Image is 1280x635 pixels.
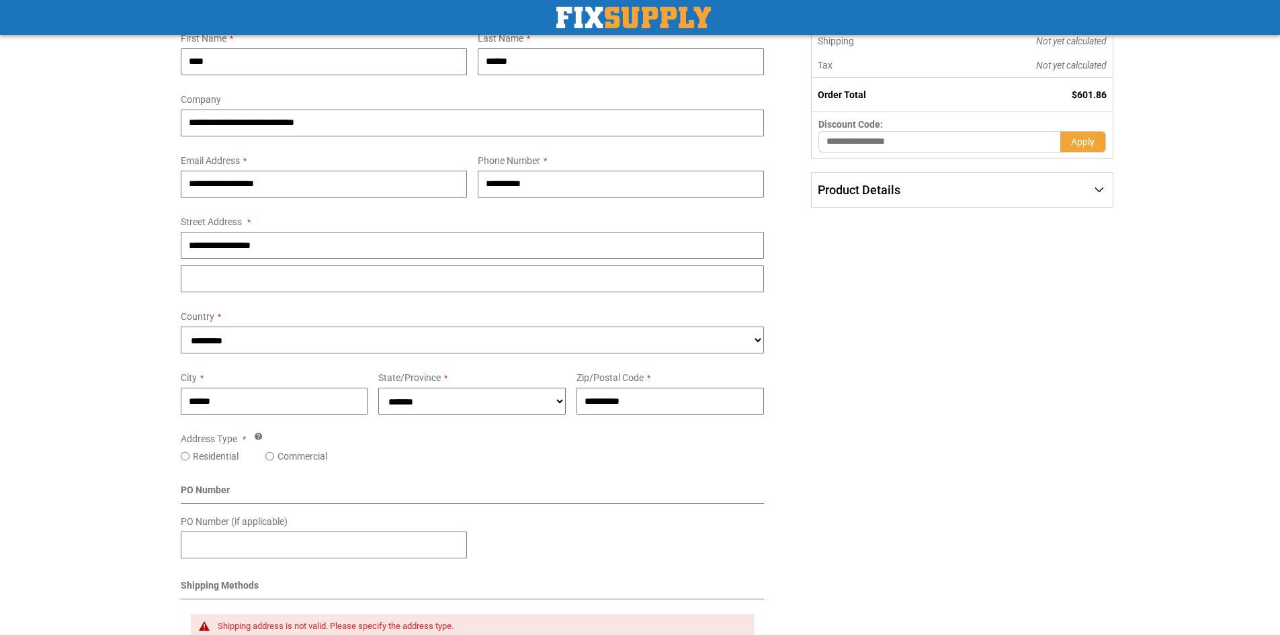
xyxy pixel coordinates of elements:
label: Residential [193,450,239,463]
span: Discount Code: [818,119,883,130]
span: $601.86 [1072,89,1107,100]
label: Commercial [278,450,327,463]
span: Phone Number [478,155,540,166]
div: Shipping address is not valid. Please specify the address type. [218,621,741,632]
span: Apply [1071,136,1095,147]
img: Fix Industrial Supply [556,7,711,28]
span: Address Type [181,433,237,444]
span: City [181,372,197,383]
th: Tax [812,53,945,78]
span: Not yet calculated [1036,36,1107,46]
div: PO Number [181,483,765,504]
a: store logo [556,7,711,28]
span: Country [181,311,214,322]
button: Apply [1060,131,1106,153]
span: First Name [181,33,226,44]
div: Shipping Methods [181,579,765,599]
span: Product Details [818,183,900,197]
strong: Order Total [818,89,866,100]
span: Shipping [818,36,854,46]
span: Street Address [181,216,242,227]
span: PO Number (if applicable) [181,516,288,527]
span: State/Province [378,372,441,383]
span: Email Address [181,155,240,166]
span: Company [181,94,221,105]
span: Not yet calculated [1036,60,1107,71]
span: Zip/Postal Code [577,372,644,383]
span: Last Name [478,33,523,44]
